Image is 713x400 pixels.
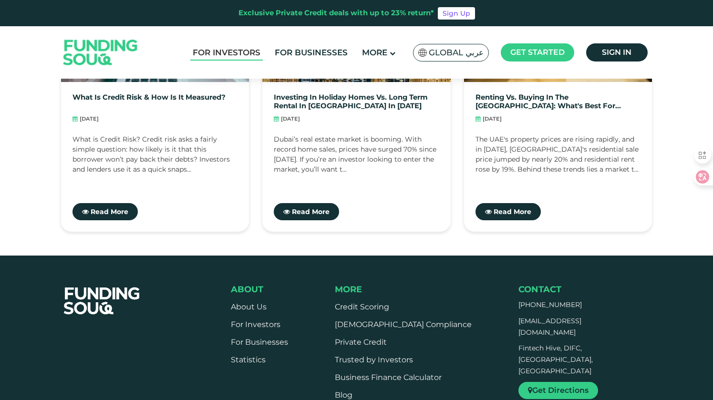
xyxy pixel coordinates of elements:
a: Read More [72,203,138,220]
a: About Us [231,302,267,311]
a: [PHONE_NUMBER] [518,300,582,309]
div: About [231,284,288,295]
div: The UAE's property prices are rising rapidly, and in [DATE], [GEOGRAPHIC_DATA]'s residential sale... [475,134,641,182]
a: Read More [475,203,541,220]
a: Blog [335,390,352,400]
img: SA Flag [418,49,427,57]
a: Credit Scoring [335,302,389,311]
a: Private Credit [335,338,387,347]
div: What is Credit Risk? Credit risk asks a fairly simple question: how likely is it that this borrow... [72,134,238,182]
a: [DEMOGRAPHIC_DATA] Compliance [335,320,472,329]
a: For Businesses [231,338,288,347]
a: Trusted by Investors [335,355,413,364]
a: For Businesses [272,45,350,61]
a: Sign in [586,43,648,62]
a: Renting vs. Buying in the [GEOGRAPHIC_DATA]: What's Best for Expats in [DATE]? [475,93,641,110]
img: Logo [54,29,147,77]
span: Read More [494,207,531,216]
img: FooterLogo [54,276,150,326]
p: Fintech Hive, DIFC, [GEOGRAPHIC_DATA], [GEOGRAPHIC_DATA] [518,343,632,377]
span: Global عربي [429,47,484,58]
a: For Investors [190,45,263,61]
span: More [335,284,362,295]
span: Contact [518,284,561,295]
span: [DATE] [80,115,99,123]
a: Statistics [231,355,266,364]
span: More [362,48,387,57]
span: Sign in [602,48,631,57]
span: Get started [510,48,565,57]
a: Business Finance Calculator [335,373,442,382]
a: Sign Up [438,7,475,20]
div: Dubai’s real estate market is booming. With record home sales, prices have surged 70% since [DATE... [274,134,439,182]
a: Investing in Holiday Homes vs. Long Term Rental in [GEOGRAPHIC_DATA] in [DATE] [274,93,439,110]
span: Read More [292,207,330,216]
a: Read More [274,203,339,220]
a: What Is Credit Risk & How Is It Measured? [72,93,226,110]
div: Exclusive Private Credit deals with up to 23% return* [238,8,434,19]
a: Get Directions [518,382,598,399]
span: [DATE] [483,115,502,123]
a: For Investors [231,320,280,329]
span: [DATE] [281,115,300,123]
a: [EMAIL_ADDRESS][DOMAIN_NAME] [518,317,581,337]
span: Read More [91,207,128,216]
